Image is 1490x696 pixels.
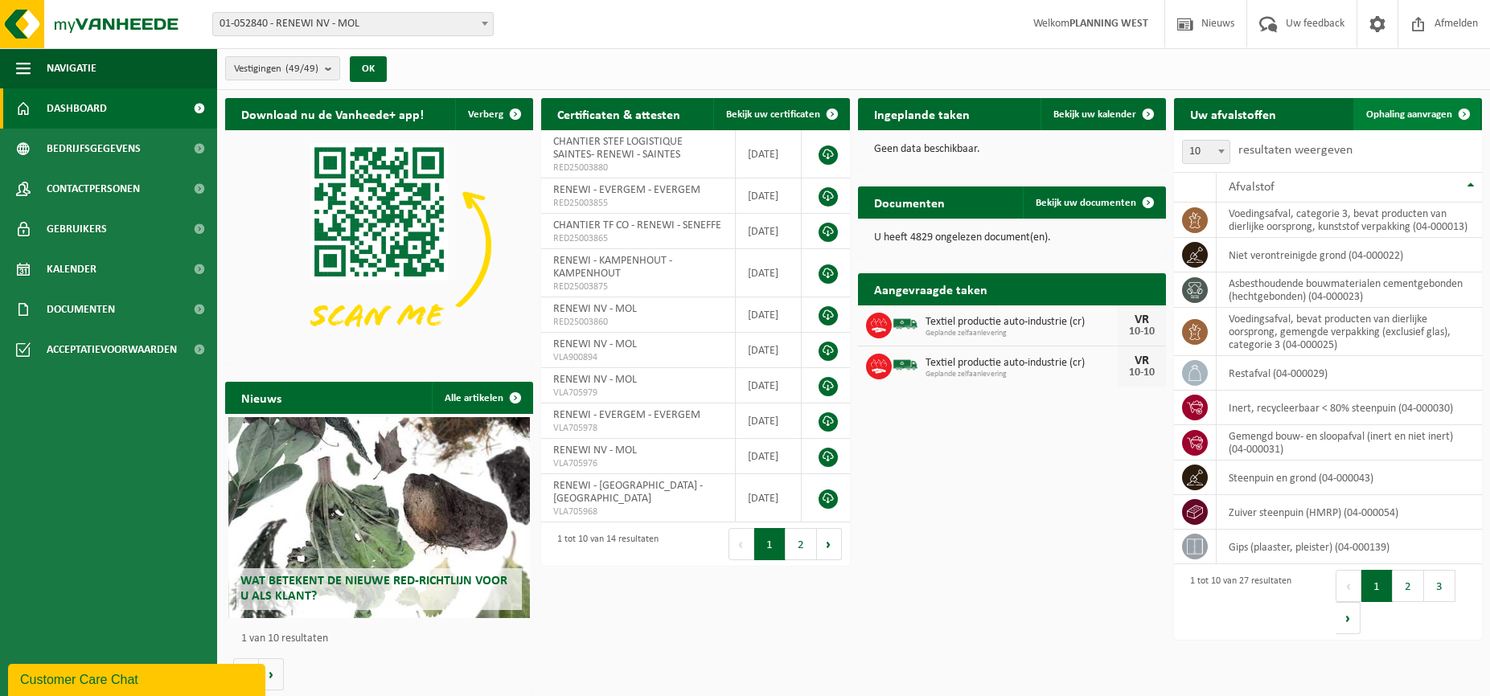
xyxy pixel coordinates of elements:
[1217,272,1482,308] td: asbesthoudende bouwmaterialen cementgebonden (hechtgebonden) (04-000023)
[1361,570,1393,602] button: 1
[350,56,387,82] button: OK
[213,13,493,35] span: 01-052840 - RENEWI NV - MOL
[817,528,842,560] button: Next
[240,575,507,603] span: Wat betekent de nieuwe RED-richtlijn voor u als klant?
[1238,144,1352,157] label: resultaten weergeven
[1041,98,1164,130] a: Bekijk uw kalender
[553,162,723,174] span: RED25003880
[1036,198,1136,208] span: Bekijk uw documenten
[212,12,494,36] span: 01-052840 - RENEWI NV - MOL
[553,219,721,231] span: CHANTIER TF CO - RENEWI - SENEFFE
[1126,313,1158,326] div: VR
[1053,109,1136,120] span: Bekijk uw kalender
[736,214,802,249] td: [DATE]
[858,186,961,218] h2: Documenten
[736,130,802,178] td: [DATE]
[553,374,637,386] span: RENEWI NV - MOL
[553,280,723,293] span: RED25003875
[1217,495,1482,530] td: zuiver steenpuin (HMRP) (04-000054)
[553,316,723,329] span: RED25003860
[228,417,531,618] a: Wat betekent de nieuwe RED-richtlijn voor u als klant?
[858,98,986,129] h2: Ingeplande taken
[926,329,1118,338] span: Geplande zelfaanlevering
[786,528,817,560] button: 2
[713,98,848,130] a: Bekijk uw certificaten
[468,109,503,120] span: Verberg
[455,98,532,130] button: Verberg
[47,48,96,88] span: Navigatie
[1174,98,1292,129] h2: Uw afvalstoffen
[47,249,96,289] span: Kalender
[285,63,318,74] count: (49/49)
[234,57,318,81] span: Vestigingen
[1217,425,1482,461] td: gemengd bouw- en sloopafval (inert en niet inert) (04-000031)
[225,56,340,80] button: Vestigingen(49/49)
[8,661,269,696] iframe: chat widget
[553,506,723,518] span: VLA705968
[1229,181,1275,194] span: Afvalstof
[233,658,259,690] button: Vorige
[1336,602,1361,634] button: Next
[553,409,700,421] span: RENEWI - EVERGEM - EVERGEM
[726,109,820,120] span: Bekijk uw certificaten
[1217,203,1482,238] td: voedingsafval, categorie 3, bevat producten van dierlijke oorsprong, kunststof verpakking (04-000...
[736,297,802,333] td: [DATE]
[1182,140,1230,164] span: 10
[47,88,107,129] span: Dashboard
[225,382,298,413] h2: Nieuws
[553,422,723,435] span: VLA705978
[553,444,637,456] span: RENEWI NV - MOL
[736,403,802,439] td: [DATE]
[1182,568,1291,636] div: 1 tot 10 van 27 resultaten
[858,273,1004,305] h2: Aangevraagde taken
[736,333,802,368] td: [DATE]
[553,197,723,210] span: RED25003855
[1393,570,1424,602] button: 2
[729,528,754,560] button: Previous
[1069,18,1148,30] strong: PLANNING WEST
[1126,354,1158,367] div: VR
[47,169,140,209] span: Contactpersonen
[47,330,177,370] span: Acceptatievoorwaarden
[736,178,802,214] td: [DATE]
[1126,367,1158,379] div: 10-10
[1023,186,1164,219] a: Bekijk uw documenten
[47,209,107,249] span: Gebruikers
[926,357,1118,370] span: Textiel productie auto-industrie (cr)
[1217,356,1482,391] td: restafval (04-000029)
[1126,326,1158,338] div: 10-10
[553,303,637,315] span: RENEWI NV - MOL
[1217,530,1482,564] td: gips (plaaster, pleister) (04-000139)
[47,289,115,330] span: Documenten
[553,232,723,245] span: RED25003865
[241,633,525,645] p: 1 van 10 resultaten
[1366,109,1452,120] span: Ophaling aanvragen
[259,658,284,690] button: Volgende
[736,368,802,403] td: [DATE]
[926,370,1118,379] span: Geplande zelfaanlevering
[549,526,659,562] div: 1 tot 10 van 14 resultaten
[1424,570,1455,602] button: 3
[1217,308,1482,356] td: voedingsafval, bevat producten van dierlijke oorsprong, gemengde verpakking (exclusief glas), cat...
[225,130,533,361] img: Download de VHEPlus App
[553,184,700,196] span: RENEWI - EVERGEM - EVERGEM
[1217,461,1482,495] td: steenpuin en grond (04-000043)
[736,439,802,474] td: [DATE]
[874,232,1150,244] p: U heeft 4829 ongelezen document(en).
[553,457,723,470] span: VLA705976
[553,480,703,505] span: RENEWI - [GEOGRAPHIC_DATA] - [GEOGRAPHIC_DATA]
[553,387,723,399] span: VLA705979
[432,382,532,414] a: Alle artikelen
[553,255,672,280] span: RENEWI - KAMPENHOUT - KAMPENHOUT
[736,249,802,297] td: [DATE]
[47,129,141,169] span: Bedrijfsgegevens
[553,136,683,161] span: CHANTIER STEF LOGISTIQUE SAINTES- RENEWI - SAINTES
[553,351,723,364] span: VLA900894
[754,528,786,560] button: 1
[1183,141,1229,163] span: 10
[225,98,440,129] h2: Download nu de Vanheede+ app!
[926,316,1118,329] span: Textiel productie auto-industrie (cr)
[736,474,802,522] td: [DATE]
[1217,238,1482,272] td: niet verontreinigde grond (04-000022)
